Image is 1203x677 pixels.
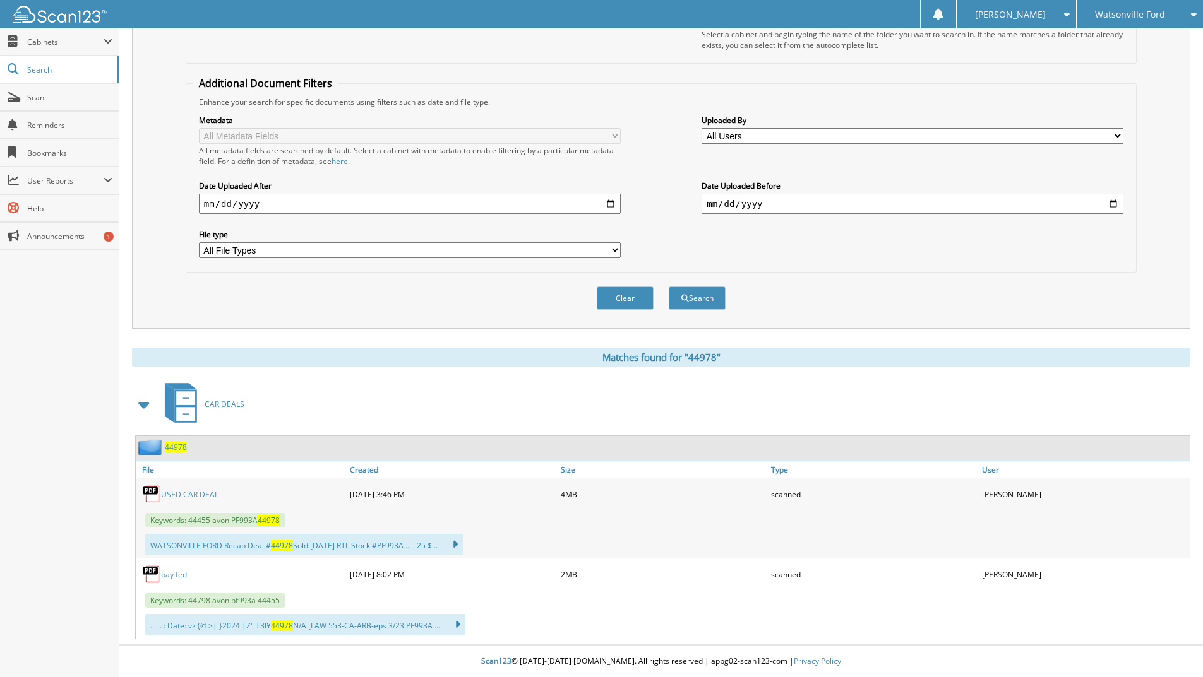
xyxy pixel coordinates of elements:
span: Keywords: 44455 avon PF993A [145,513,285,527]
div: scanned [768,562,979,587]
span: Help [27,203,112,214]
img: PDF.png [142,485,161,503]
div: [DATE] 8:02 PM [347,562,558,587]
a: bay fed [161,569,187,580]
div: [PERSON_NAME] [979,562,1190,587]
span: Cabinets [27,37,104,47]
label: Date Uploaded Before [702,180,1123,191]
a: Privacy Policy [794,656,841,666]
span: 44978 [258,515,280,526]
div: [PERSON_NAME] [979,481,1190,507]
div: WATSONVILLE FORD Recap Deal # Sold [DATE] RTL Stock #PF993A ... . 25 $... [145,534,463,555]
button: Clear [597,286,654,310]
a: File [136,461,347,478]
label: Date Uploaded After [199,180,621,191]
div: All metadata fields are searched by default. Select a cabinet with metadata to enable filtering b... [199,145,621,167]
span: User Reports [27,175,104,186]
img: folder2.png [138,439,165,455]
div: 1 [104,232,114,242]
label: Metadata [199,115,621,126]
button: Search [669,286,726,310]
span: Scan123 [481,656,512,666]
div: Matches found for "44978" [132,348,1190,367]
span: Scan [27,92,112,103]
legend: Additional Document Filters [193,76,338,90]
span: Keywords: 44798 avon pf993a 44455 [145,593,285,608]
div: © [DATE]-[DATE] [DOMAIN_NAME]. All rights reserved | appg02-scan123-com | [119,646,1203,677]
span: Reminders [27,120,112,131]
span: 44978 [271,620,293,631]
span: CAR DEALS [205,399,244,409]
div: Select a cabinet and begin typing the name of the folder you want to search in. If the name match... [702,29,1123,50]
span: Announcements [27,231,112,242]
a: User [979,461,1190,478]
a: CAR DEALS [157,379,244,429]
a: here [332,156,348,167]
img: PDF.png [142,565,161,584]
input: end [702,194,1123,214]
div: 4MB [558,481,769,507]
label: Uploaded By [702,115,1123,126]
div: 2MB [558,562,769,587]
img: scan123-logo-white.svg [13,6,107,23]
span: Search [27,64,111,75]
input: start [199,194,621,214]
a: Created [347,461,558,478]
label: File type [199,229,621,240]
a: USED CAR DEAL [161,489,218,500]
a: Size [558,461,769,478]
span: Bookmarks [27,148,112,158]
a: 44978 [165,442,187,452]
span: Watsonville Ford [1095,11,1165,18]
a: Type [768,461,979,478]
div: ...... : Date: vz (© >| }2024 |Z" T3l¥ N/A [LAW 553-CA-ARB-eps 3/23 PF993A ... [145,614,465,635]
span: 44978 [271,540,293,551]
div: [DATE] 3:46 PM [347,481,558,507]
span: [PERSON_NAME] [975,11,1046,18]
div: scanned [768,481,979,507]
div: Enhance your search for specific documents using filters such as date and file type. [193,97,1130,107]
